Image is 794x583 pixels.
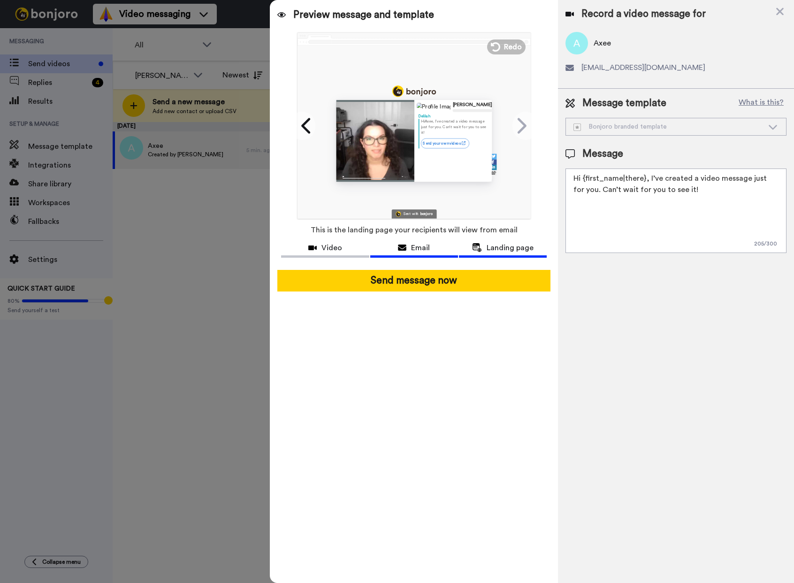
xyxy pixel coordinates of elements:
button: What is this? [736,96,786,110]
div: Delilah [418,114,488,119]
span: Email [411,242,430,253]
img: player-controls-full.svg [336,172,414,181]
a: Send your own videos [420,138,469,148]
img: demo-template.svg [573,123,581,131]
span: Landing page [487,242,534,253]
img: Profile Image [417,103,450,111]
textarea: Hi {first_name|there}, I’ve created a video message just for you. Can’t wait for you to see it! [565,169,786,253]
p: Hi Axee , I’ve created a video message just for you. Can’t wait for you to see it! [420,119,488,135]
div: Sent with [404,212,419,215]
span: Message template [582,96,666,110]
img: logo_full.png [392,85,436,97]
span: [EMAIL_ADDRESS][DOMAIN_NAME] [581,62,705,73]
img: Bonjoro Logo [396,211,401,216]
span: Video [321,242,342,253]
span: Message [582,147,623,161]
span: This is the landing page your recipients will view from email [311,220,518,240]
button: Send message now [277,270,550,291]
div: bonjoro [420,212,433,215]
div: [PERSON_NAME] [452,101,492,107]
div: Bonjoro branded template [573,122,763,131]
